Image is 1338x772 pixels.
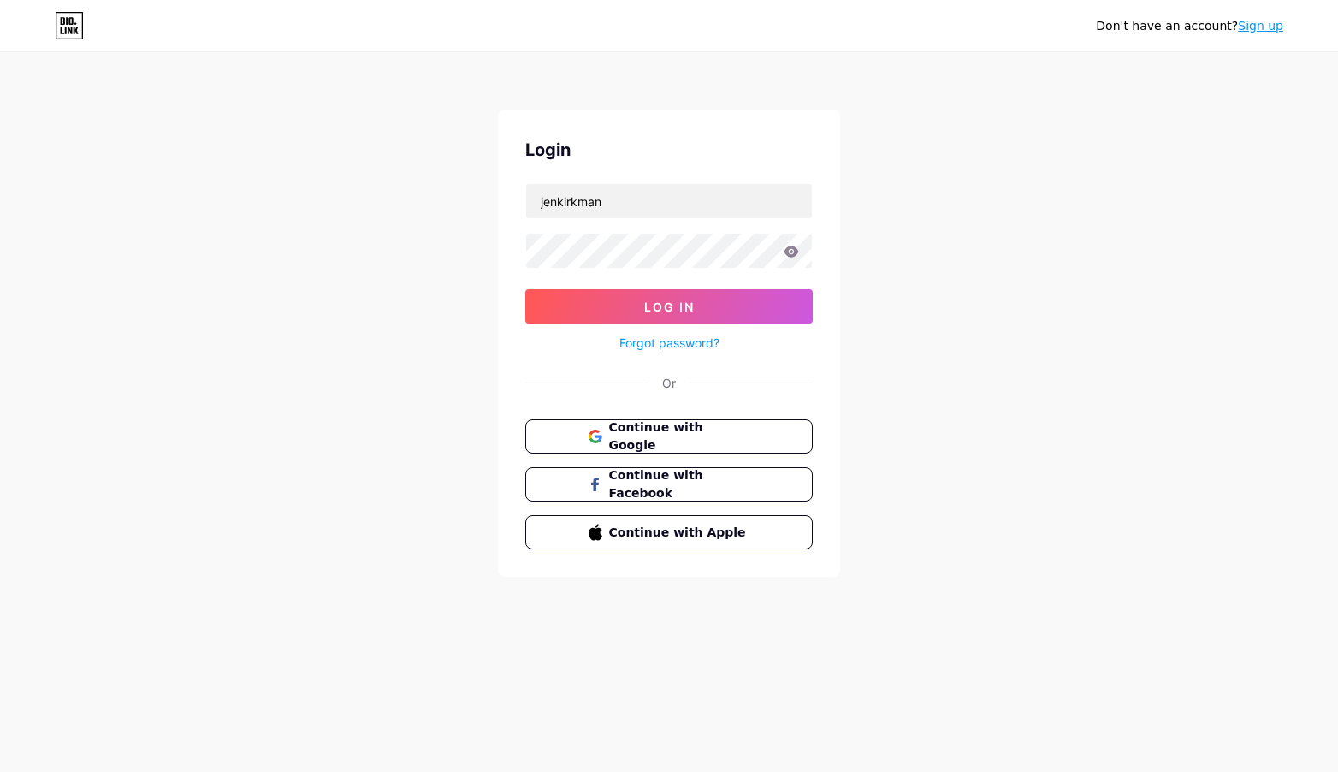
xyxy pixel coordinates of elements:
a: Forgot password? [619,334,719,352]
span: Continue with Facebook [609,466,750,502]
span: Log In [644,300,695,314]
button: Continue with Apple [525,515,813,549]
span: Continue with Apple [609,524,750,542]
button: Continue with Google [525,419,813,454]
div: Or [662,374,676,392]
div: Login [525,137,813,163]
button: Continue with Facebook [525,467,813,502]
a: Sign up [1238,19,1283,33]
span: Continue with Google [609,419,750,454]
button: Log In [525,289,813,324]
input: Username [526,184,812,218]
div: Don't have an account? [1096,17,1283,35]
